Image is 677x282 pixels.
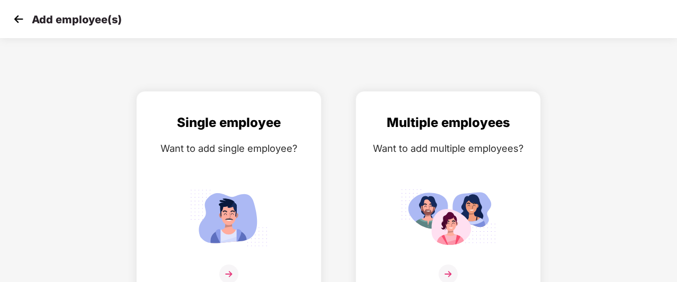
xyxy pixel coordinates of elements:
div: Single employee [147,113,310,133]
p: Add employee(s) [32,13,122,26]
div: Multiple employees [367,113,530,133]
img: svg+xml;base64,PHN2ZyB4bWxucz0iaHR0cDovL3d3dy53My5vcmcvMjAwMC9zdmciIGlkPSJTaW5nbGVfZW1wbG95ZWUiIH... [181,185,277,251]
div: Want to add multiple employees? [367,141,530,156]
img: svg+xml;base64,PHN2ZyB4bWxucz0iaHR0cDovL3d3dy53My5vcmcvMjAwMC9zdmciIGlkPSJNdWx0aXBsZV9lbXBsb3llZS... [400,185,496,251]
img: svg+xml;base64,PHN2ZyB4bWxucz0iaHR0cDovL3d3dy53My5vcmcvMjAwMC9zdmciIHdpZHRoPSIzMCIgaGVpZ2h0PSIzMC... [11,11,26,27]
div: Want to add single employee? [147,141,310,156]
